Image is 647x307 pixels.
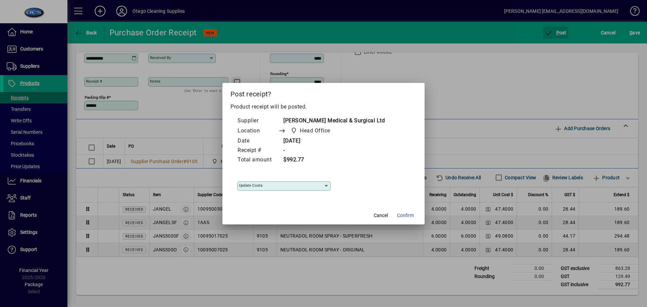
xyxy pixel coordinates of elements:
[239,183,263,188] mat-label: Update costs
[397,212,414,219] span: Confirm
[394,210,417,222] button: Confirm
[300,127,330,135] span: Head Office
[230,103,417,111] p: Product receipt will be posted.
[278,146,385,155] td: -
[237,146,278,155] td: Receipt #
[222,83,425,102] h2: Post receipt?
[278,116,385,126] td: [PERSON_NAME] Medical & Surgical Ltd
[237,126,278,136] td: Location
[289,126,333,135] span: Head Office
[370,210,392,222] button: Cancel
[278,136,385,146] td: [DATE]
[278,155,385,165] td: $992.77
[374,212,388,219] span: Cancel
[237,116,278,126] td: Supplier
[237,155,278,165] td: Total amount
[237,136,278,146] td: Date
